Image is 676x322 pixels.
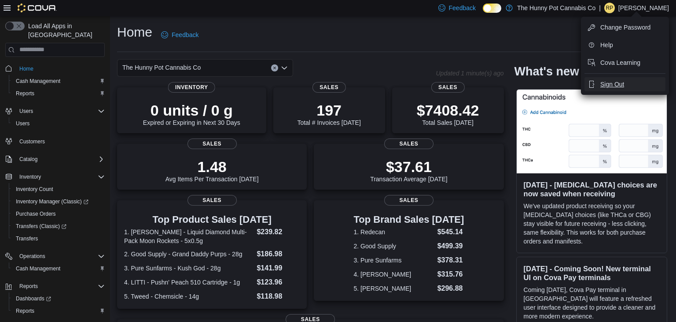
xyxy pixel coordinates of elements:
[9,220,108,232] a: Transfers (Classic)
[16,223,66,230] span: Transfers (Classic)
[600,58,640,67] span: Cova Learning
[124,214,300,225] h3: Top Product Sales [DATE]
[2,153,108,165] button: Catalog
[9,75,108,87] button: Cash Management
[124,264,253,273] dt: 3. Pure Sunfarms - Kush God - 28g
[437,227,464,237] dd: $545.14
[9,117,108,130] button: Users
[354,270,434,279] dt: 4. [PERSON_NAME]
[2,135,108,148] button: Customers
[524,202,660,246] p: We've updated product receiving so your [MEDICAL_DATA] choices (like THCa or CBG) stay visible fo...
[2,280,108,292] button: Reports
[584,56,665,70] button: Cova Learning
[12,263,64,274] a: Cash Management
[606,3,614,13] span: RP
[168,82,215,93] span: Inventory
[19,253,45,260] span: Operations
[143,101,240,119] p: 0 units / 0 g
[16,136,48,147] a: Customers
[12,293,105,304] span: Dashboards
[449,4,476,12] span: Feedback
[16,106,37,116] button: Users
[281,64,288,71] button: Open list of options
[16,295,51,302] span: Dashboards
[12,306,105,316] span: Reports
[600,80,624,89] span: Sign Out
[12,306,38,316] a: Reports
[19,173,41,180] span: Inventory
[257,277,300,288] dd: $123.96
[584,77,665,91] button: Sign Out
[483,4,501,13] input: Dark Mode
[12,233,105,244] span: Transfers
[271,64,278,71] button: Clear input
[9,305,108,317] button: Reports
[600,41,613,49] span: Help
[2,171,108,183] button: Inventory
[2,105,108,117] button: Users
[524,264,660,282] h3: [DATE] - Coming Soon! New terminal UI on Cova Pay terminals
[124,278,253,287] dt: 4. LITTI - Pushn' Peach 510 Cartridge - 1g
[584,20,665,34] button: Change Password
[297,101,360,119] p: 197
[16,186,53,193] span: Inventory Count
[618,3,669,13] p: [PERSON_NAME]
[19,65,33,72] span: Home
[604,3,615,13] div: Ricardo Peguero
[165,158,259,183] div: Avg Items Per Transaction [DATE]
[19,138,45,145] span: Customers
[16,172,44,182] button: Inventory
[12,76,105,86] span: Cash Management
[584,38,665,52] button: Help
[2,62,108,75] button: Home
[124,228,253,245] dt: 1. [PERSON_NAME] - Liquid Diamond Multi-Pack Moon Rockets - 5x0.5g
[312,82,346,93] span: Sales
[437,269,464,280] dd: $315.76
[12,196,92,207] a: Inventory Manager (Classic)
[437,283,464,294] dd: $296.88
[9,208,108,220] button: Purchase Orders
[16,63,105,74] span: Home
[9,87,108,100] button: Reports
[19,156,37,163] span: Catalog
[16,106,105,116] span: Users
[257,291,300,302] dd: $118.98
[12,184,57,195] a: Inventory Count
[16,172,105,182] span: Inventory
[370,158,448,176] p: $37.61
[122,62,201,73] span: The Hunny Pot Cannabis Co
[12,221,105,232] span: Transfers (Classic)
[436,70,503,77] p: Updated 1 minute(s) ago
[257,227,300,237] dd: $239.82
[9,195,108,208] a: Inventory Manager (Classic)
[16,78,60,85] span: Cash Management
[117,23,152,41] h1: Home
[165,158,259,176] p: 1.48
[257,263,300,273] dd: $141.99
[354,242,434,251] dt: 2. Good Supply
[2,250,108,262] button: Operations
[16,64,37,74] a: Home
[16,136,105,147] span: Customers
[16,154,105,165] span: Catalog
[16,265,60,272] span: Cash Management
[370,158,448,183] div: Transaction Average [DATE]
[16,307,34,315] span: Reports
[417,101,479,126] div: Total Sales [DATE]
[9,262,108,275] button: Cash Management
[12,76,64,86] a: Cash Management
[143,101,240,126] div: Expired or Expiring in Next 30 Days
[12,88,38,99] a: Reports
[12,293,55,304] a: Dashboards
[124,292,253,301] dt: 5. Tweed - Chemsicle - 14g
[16,251,105,262] span: Operations
[16,120,29,127] span: Users
[354,214,464,225] h3: Top Brand Sales [DATE]
[124,250,253,258] dt: 2. Good Supply - Grand Daddy Purps - 28g
[12,118,33,129] a: Users
[514,64,579,79] h2: What's new
[25,22,105,39] span: Load All Apps in [GEOGRAPHIC_DATA]
[16,90,34,97] span: Reports
[9,232,108,245] button: Transfers
[158,26,202,44] a: Feedback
